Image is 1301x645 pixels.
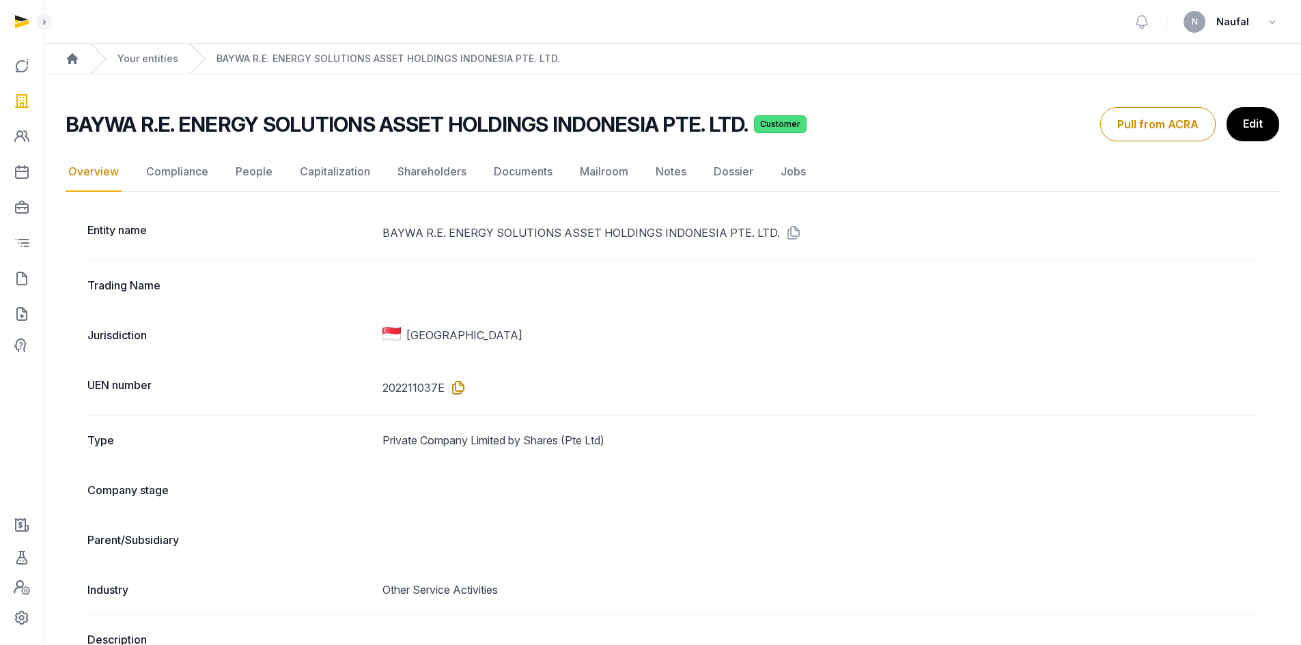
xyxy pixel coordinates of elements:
[1184,11,1205,33] button: N
[87,327,372,343] dt: Jurisdiction
[87,432,372,448] dt: Type
[406,327,522,343] span: [GEOGRAPHIC_DATA]
[143,152,211,192] a: Compliance
[491,152,555,192] a: Documents
[44,44,1301,74] nav: Breadcrumb
[87,222,372,244] dt: Entity name
[87,582,372,598] dt: Industry
[382,222,1257,244] dd: BAYWA R.E. ENERGY SOLUTIONS ASSET HOLDINGS INDONESIA PTE. LTD.
[297,152,373,192] a: Capitalization
[87,377,372,399] dt: UEN number
[66,112,749,137] h2: BAYWA R.E. ENERGY SOLUTIONS ASSET HOLDINGS INDONESIA PTE. LTD.
[87,277,372,293] dt: Trading Name
[778,152,809,192] a: Jobs
[216,52,560,66] a: BAYWA R.E. ENERGY SOLUTIONS ASSET HOLDINGS INDONESIA PTE. LTD.
[395,152,469,192] a: Shareholders
[711,152,756,192] a: Dossier
[117,52,178,66] a: Your entities
[66,152,1279,192] nav: Tabs
[66,152,122,192] a: Overview
[577,152,631,192] a: Mailroom
[382,582,1257,598] dd: Other Service Activities
[382,377,1257,399] dd: 202211037E
[87,532,372,548] dt: Parent/Subsidiary
[754,115,807,133] span: Customer
[382,432,1257,448] dd: Private Company Limited by Shares (Pte Ltd)
[87,482,372,498] dt: Company stage
[1100,107,1216,141] button: Pull from ACRA
[1227,107,1279,141] a: Edit
[653,152,689,192] a: Notes
[1216,14,1249,30] span: Naufal
[1192,18,1198,26] span: N
[233,152,275,192] a: People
